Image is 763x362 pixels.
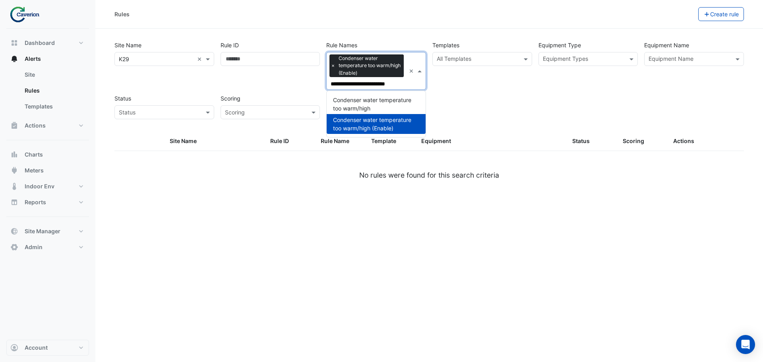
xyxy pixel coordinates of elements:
[10,227,18,235] app-icon: Site Manager
[25,182,54,190] span: Indoor Env
[25,227,60,235] span: Site Manager
[114,38,141,52] label: Site Name
[114,10,130,18] div: Rules
[432,38,459,52] label: Templates
[10,122,18,130] app-icon: Actions
[18,99,89,114] a: Templates
[329,62,337,70] span: ×
[170,137,261,146] div: Site Name
[18,67,89,83] a: Site
[333,97,411,112] span: Condenser water temperature too warm/high
[114,91,131,105] label: Status
[6,67,89,118] div: Alerts
[10,55,18,63] app-icon: Alerts
[333,116,411,132] span: Condenser water temperature too warm/high (Enable)
[326,38,357,52] label: Rule Names
[6,194,89,210] button: Reports
[6,35,89,51] button: Dashboard
[10,182,18,190] app-icon: Indoor Env
[623,137,664,146] div: Scoring
[10,198,18,206] app-icon: Reports
[337,54,404,77] span: Condenser water temperature too warm/high (Enable)
[6,178,89,194] button: Indoor Env
[647,54,693,65] div: Equipment Name
[371,137,412,146] div: Template
[421,137,563,146] div: Equipment
[698,7,744,21] button: Create rule
[409,67,416,75] span: Clear
[6,147,89,163] button: Charts
[114,170,744,180] div: No rules were found for this search criteria
[25,243,43,251] span: Admin
[542,54,588,65] div: Equipment Types
[221,38,239,52] label: Rule ID
[6,51,89,67] button: Alerts
[197,55,204,63] span: Clear
[25,55,41,63] span: Alerts
[10,243,18,251] app-icon: Admin
[25,151,43,159] span: Charts
[6,118,89,134] button: Actions
[10,166,18,174] app-icon: Meters
[6,223,89,239] button: Site Manager
[221,91,240,105] label: Scoring
[270,137,311,146] div: Rule ID
[6,163,89,178] button: Meters
[436,54,471,65] div: All Templates
[10,39,18,47] app-icon: Dashboard
[326,91,426,137] ng-dropdown-panel: Options list
[25,198,46,206] span: Reports
[10,151,18,159] app-icon: Charts
[572,137,613,146] div: Status
[25,122,46,130] span: Actions
[538,38,581,52] label: Equipment Type
[6,239,89,255] button: Admin
[6,340,89,356] button: Account
[736,335,755,354] div: Open Intercom Messenger
[25,166,44,174] span: Meters
[321,137,362,146] div: Rule Name
[25,39,55,47] span: Dashboard
[25,344,48,352] span: Account
[18,83,89,99] a: Rules
[10,6,45,22] img: Company Logo
[644,38,689,52] label: Equipment Name
[673,137,739,146] div: Actions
